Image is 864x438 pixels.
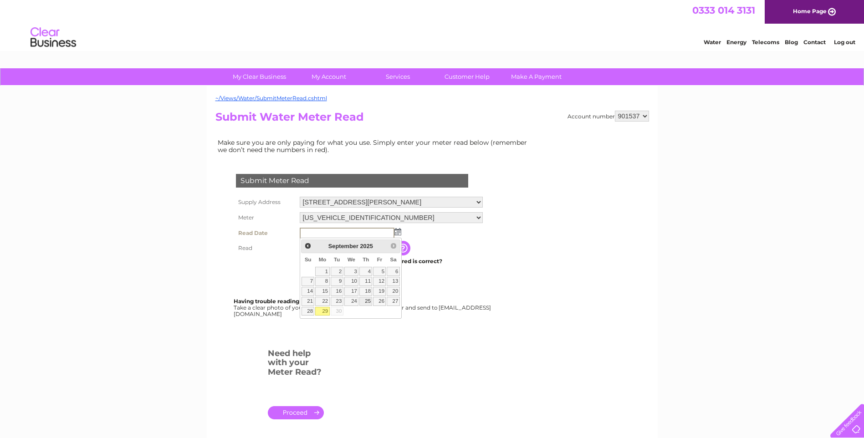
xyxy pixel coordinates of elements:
[315,297,329,306] a: 22
[302,297,314,306] a: 21
[331,297,343,306] a: 23
[315,307,329,316] a: 29
[334,257,340,262] span: Tuesday
[297,255,485,267] td: Are you sure the read you have entered is correct?
[328,243,358,250] span: September
[396,241,412,255] input: Information
[359,267,372,276] a: 4
[344,277,359,286] a: 10
[785,39,798,46] a: Blog
[359,277,372,286] a: 11
[315,277,329,286] a: 8
[215,111,649,128] h2: Submit Water Meter Read
[704,39,721,46] a: Water
[304,242,312,250] span: Prev
[752,39,779,46] a: Telecoms
[387,297,399,306] a: 27
[234,210,297,225] th: Meter
[344,297,359,306] a: 24
[30,24,77,51] img: logo.png
[291,68,366,85] a: My Account
[344,267,359,276] a: 3
[302,287,314,296] a: 14
[499,68,574,85] a: Make A Payment
[834,39,855,46] a: Log out
[302,241,313,251] a: Prev
[319,257,327,262] span: Monday
[268,347,324,382] h3: Need help with your Meter Read?
[803,39,826,46] a: Contact
[359,287,372,296] a: 18
[234,194,297,210] th: Supply Address
[360,243,373,250] span: 2025
[215,95,327,102] a: ~/Views/Water/SubmitMeterRead.cshtml
[268,406,324,419] a: .
[344,287,359,296] a: 17
[387,277,399,286] a: 13
[692,5,755,16] a: 0333 014 3131
[373,287,386,296] a: 19
[331,267,343,276] a: 2
[331,287,343,296] a: 16
[359,297,372,306] a: 25
[394,228,401,235] img: ...
[302,277,314,286] a: 7
[234,225,297,241] th: Read Date
[222,68,297,85] a: My Clear Business
[373,297,386,306] a: 26
[217,5,648,44] div: Clear Business is a trading name of Verastar Limited (registered in [GEOGRAPHIC_DATA] No. 3667643...
[215,137,534,156] td: Make sure you are only paying for what you use. Simply enter your meter read below (remember we d...
[305,257,312,262] span: Sunday
[373,277,386,286] a: 12
[234,241,297,255] th: Read
[360,68,435,85] a: Services
[348,257,355,262] span: Wednesday
[429,68,505,85] a: Customer Help
[387,287,399,296] a: 20
[390,257,397,262] span: Saturday
[302,307,314,316] a: 28
[363,257,369,262] span: Thursday
[387,267,399,276] a: 6
[567,111,649,122] div: Account number
[315,287,329,296] a: 15
[234,298,336,305] b: Having trouble reading your meter?
[377,257,383,262] span: Friday
[331,277,343,286] a: 9
[234,298,492,317] div: Take a clear photo of your readings, tell us which supply it's for and send to [EMAIL_ADDRESS][DO...
[726,39,746,46] a: Energy
[236,174,468,188] div: Submit Meter Read
[373,267,386,276] a: 5
[315,267,329,276] a: 1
